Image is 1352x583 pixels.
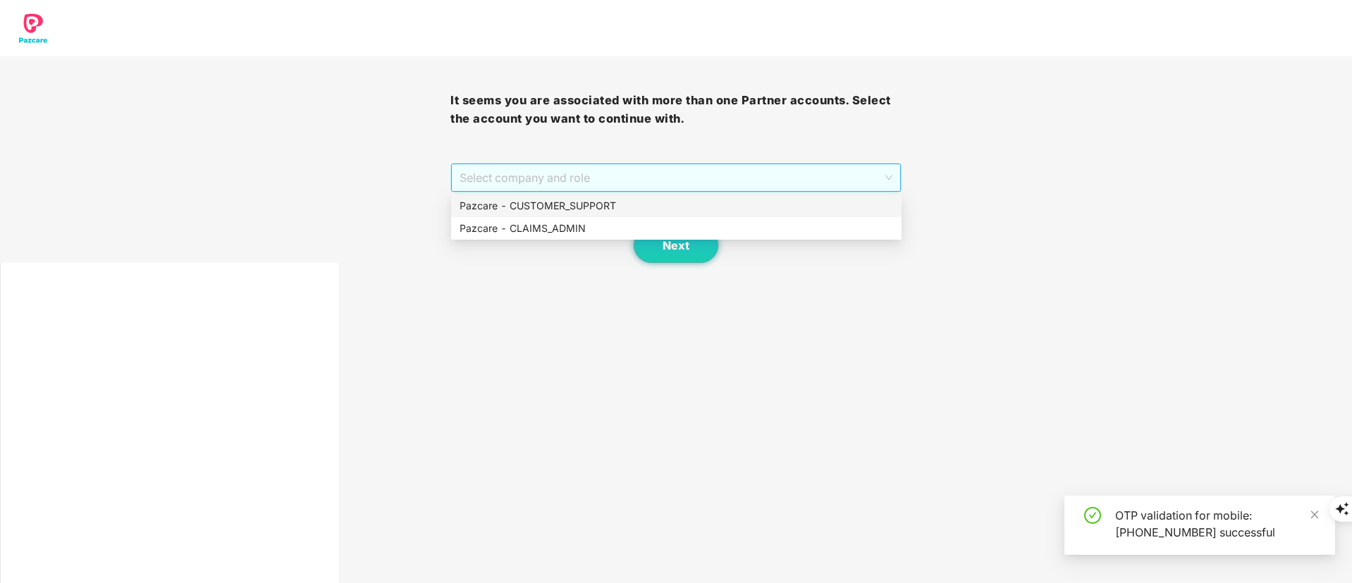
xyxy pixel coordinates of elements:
div: Pazcare - CLAIMS_ADMIN [451,217,902,240]
h3: It seems you are associated with more than one Partner accounts. Select the account you want to c... [450,92,901,128]
span: Next [663,239,689,252]
span: close [1310,510,1320,520]
div: Pazcare - CLAIMS_ADMIN [460,221,893,236]
div: Pazcare - CUSTOMER_SUPPORT [460,198,893,214]
button: Next [634,228,718,263]
div: OTP validation for mobile: [PHONE_NUMBER] successful [1115,507,1318,541]
span: Select company and role [460,164,892,191]
div: Pazcare - CUSTOMER_SUPPORT [451,195,902,217]
span: check-circle [1084,507,1101,524]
